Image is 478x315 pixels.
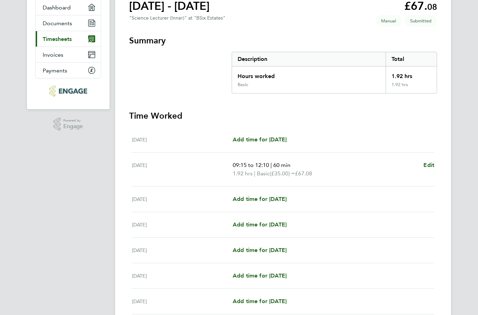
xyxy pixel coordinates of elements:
[233,247,287,253] span: Add time for [DATE]
[132,272,233,280] div: [DATE]
[233,162,269,168] span: 09:15 to 12:10
[232,52,386,66] div: Description
[129,110,437,121] h3: Time Worked
[257,169,270,178] span: Basic
[427,2,437,12] span: 08
[132,220,233,229] div: [DATE]
[232,52,437,93] div: Summary
[238,82,248,87] div: Basic
[43,67,67,74] span: Payments
[43,51,63,58] span: Invoices
[254,170,255,177] span: |
[36,31,101,47] a: Timesheets
[233,220,287,229] a: Add time for [DATE]
[43,4,71,11] span: Dashboard
[63,118,83,124] span: Powered by
[233,246,287,254] a: Add time for [DATE]
[233,196,287,202] span: Add time for [DATE]
[232,66,386,82] div: Hours worked
[63,124,83,129] span: Engage
[273,162,290,168] span: 60 min
[132,297,233,306] div: [DATE]
[36,63,101,78] a: Payments
[132,246,233,254] div: [DATE]
[36,47,101,62] a: Invoices
[132,135,233,144] div: [DATE]
[233,221,287,228] span: Add time for [DATE]
[54,118,83,131] a: Powered byEngage
[35,85,101,97] a: Go to home page
[233,195,287,203] a: Add time for [DATE]
[129,15,225,21] div: "Science Lecturer (Inner)" at "BSix Estates"
[386,82,437,93] div: 1.92 hrs
[375,15,402,27] span: This timesheet was manually created.
[36,15,101,31] a: Documents
[295,170,312,177] span: £67.08
[233,136,287,143] span: Add time for [DATE]
[423,161,434,169] a: Edit
[233,272,287,280] a: Add time for [DATE]
[43,20,72,27] span: Documents
[43,36,72,42] span: Timesheets
[233,135,287,144] a: Add time for [DATE]
[405,15,437,27] span: This timesheet is Submitted.
[233,297,287,306] a: Add time for [DATE]
[49,85,87,97] img: carbonrecruitment-logo-retina.png
[386,66,437,82] div: 1.92 hrs
[270,162,272,168] span: |
[233,298,287,304] span: Add time for [DATE]
[233,170,253,177] span: 1.92 hrs
[132,161,233,178] div: [DATE]
[129,35,437,46] h3: Summary
[132,195,233,203] div: [DATE]
[423,162,434,168] span: Edit
[386,52,437,66] div: Total
[233,272,287,279] span: Add time for [DATE]
[270,170,295,177] span: (£35.00) =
